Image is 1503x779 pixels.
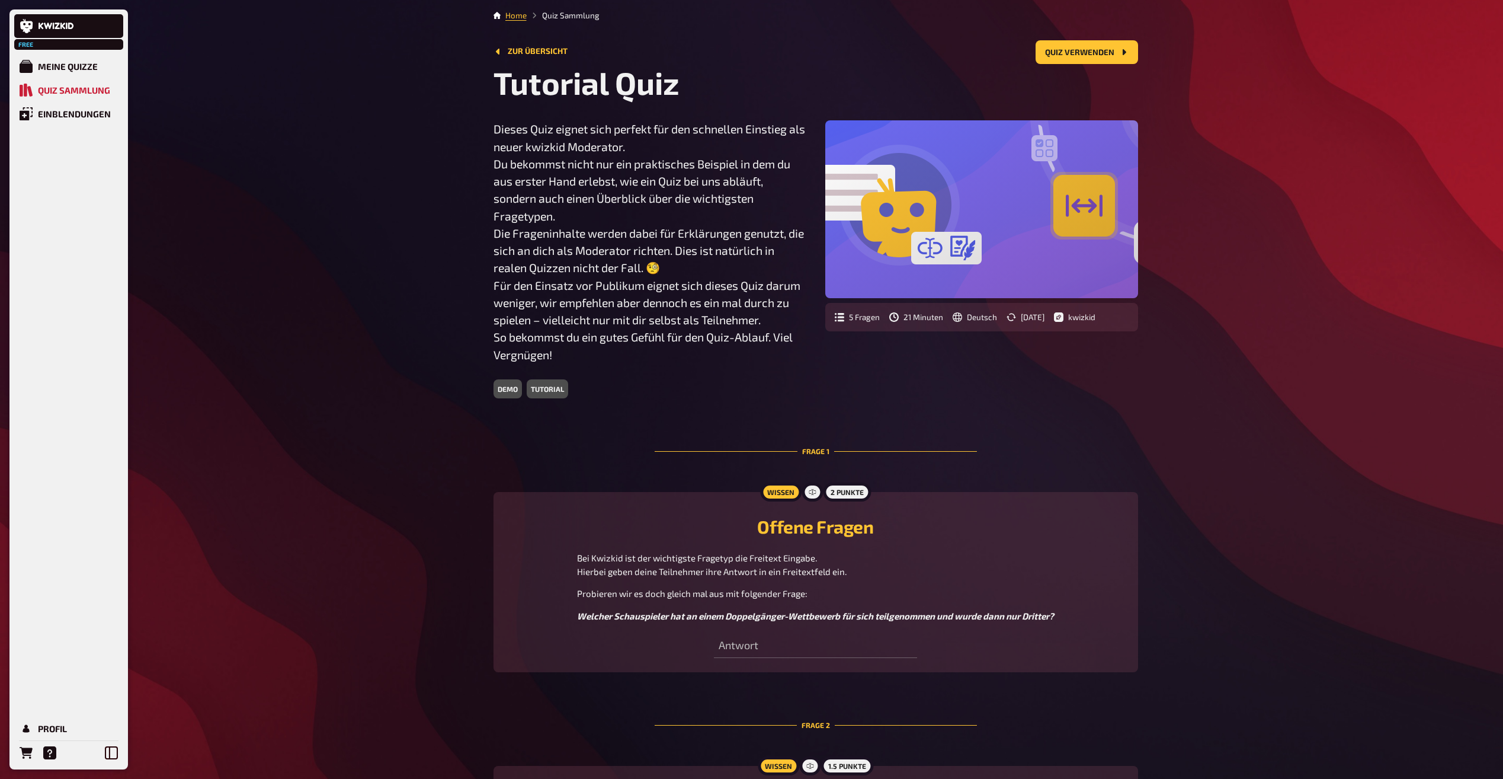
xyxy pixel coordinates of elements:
[577,611,1054,621] span: Welcher Schauspieler hat an einem Doppelgänger-Wettbewerb für sich teilgenommen und wurde dann nu...
[577,553,847,577] span: Bei Kwizkid ist der wichtigste Fragetyp die Freitext Eingabe. Hierbei geben deine Teilnehmer ihre...
[527,379,568,398] div: tutorial
[14,78,123,102] a: Quiz Sammlung
[758,756,799,775] div: Wissen
[505,11,527,20] a: Home
[953,312,997,322] div: Sprache der Frageninhalte
[760,483,802,502] div: Wissen
[38,61,98,72] div: Meine Quizze
[38,741,62,765] a: Hilfe
[527,9,600,21] li: Quiz Sammlung
[1007,312,1044,322] div: Letztes Update
[508,516,1124,537] h2: Offene Fragen
[821,756,873,775] div: 1.5 Punkte
[889,312,943,322] div: Geschätzte Dauer
[493,120,806,363] p: Dieses Quiz eignet sich perfekt für den schnellen Einstieg als neuer kwizkid Moderator. Du bekomm...
[823,483,871,502] div: 2 Punkte
[655,417,977,485] div: Frage 1
[493,379,522,398] div: demo
[38,108,111,119] div: Einblendungen
[505,9,527,21] li: Home
[577,588,807,599] span: Probieren wir es doch gleich mal aus mit folgender Frage:
[14,741,38,765] a: Bestellungen
[1036,40,1138,64] button: Quiz verwenden
[38,723,67,734] div: Profil
[493,64,1138,101] h1: Tutorial Quiz
[15,41,37,48] span: Free
[14,717,123,740] a: Profil
[835,312,880,322] div: Anzahl der Fragen
[714,634,917,658] input: Antwort
[493,47,568,58] a: Zur Übersicht
[1054,312,1095,322] div: Author
[38,85,110,95] div: Quiz Sammlung
[14,102,123,126] a: Einblendungen
[493,47,568,56] button: Zur Übersicht
[655,691,977,759] div: Frage 2
[14,55,123,78] a: Meine Quizze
